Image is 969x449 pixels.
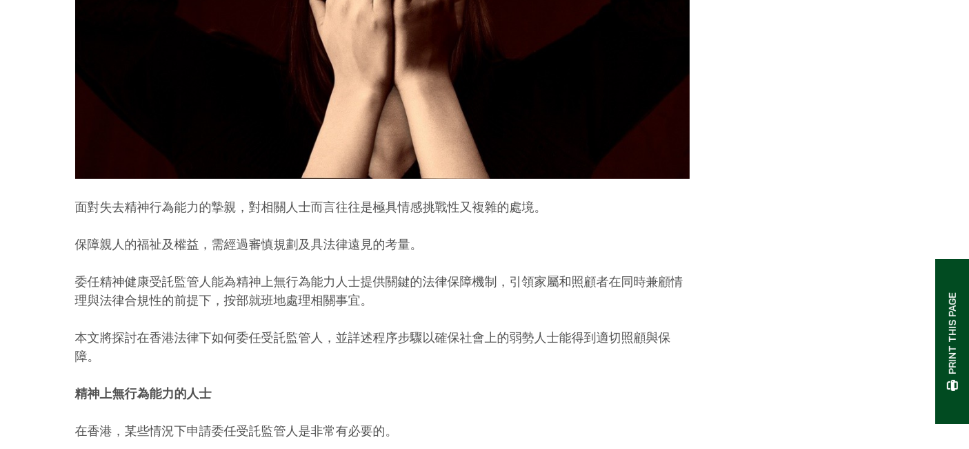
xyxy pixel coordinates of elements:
strong: 精神上無行為能力的人士 [75,385,212,401]
p: 在香港，某些情況下申請委任受託監管人是非常有必要的。 [75,421,690,440]
p: 委任精神健康受託監管人能為精神上無行為能力人士提供關鍵的法律保障機制，引領家屬和照顧者在同時兼顧情理與法律合規性的前提下，按部就班地處理相關事宜。 [75,272,690,309]
p: 保障親人的福祉及權益，需經過審慎規劃及具法律遠見的考量。 [75,235,690,254]
p: 面對失去精神行為能力的摯親，對相關人士而言往往是極具情感挑戰性又複雜的處境。 [75,198,690,216]
p: 本文將探討在香港法律下如何委任受託監管人，並詳述程序步驟以確保社會上的弱勢人士能得到適切照顧與保障。 [75,328,690,365]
